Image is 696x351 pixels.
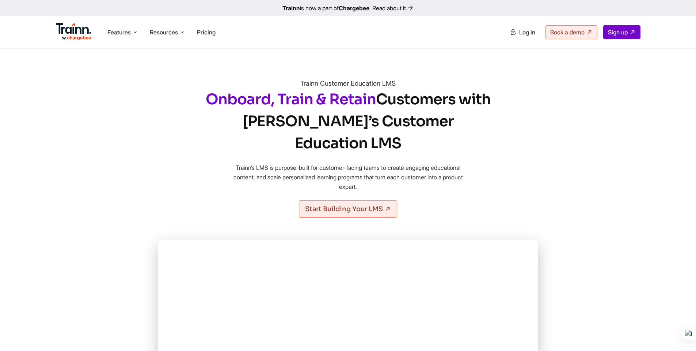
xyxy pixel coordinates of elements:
[545,25,597,39] a: Book a demo
[107,28,131,36] span: Features
[608,29,628,36] span: Sign up
[242,78,454,89] h4: Trainn Customer Education LMS
[56,23,92,41] img: Trainn Logo
[505,26,540,39] a: Log in
[206,89,491,154] h1: Customers with [PERSON_NAME]’s Customer Education LMS
[231,163,465,191] p: Trainn’s LMS is purpose-built for customer-facing teams to create engaging educational content, a...
[206,90,376,109] span: Onboard, Train & Retain
[299,200,397,218] a: Start Building Your LMS
[550,29,585,36] span: Book a demo
[519,29,535,36] span: Log in
[339,4,369,12] b: Chargebee
[197,29,216,36] a: Pricing
[150,28,178,36] span: Resources
[282,4,300,12] b: Trainn
[603,25,640,39] a: Sign up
